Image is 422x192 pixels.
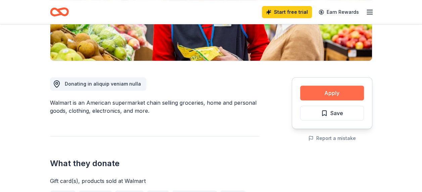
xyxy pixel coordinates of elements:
[315,6,363,18] a: Earn Rewards
[50,4,69,20] a: Home
[308,134,356,142] button: Report a mistake
[262,6,312,18] a: Start free trial
[330,109,343,117] span: Save
[50,158,260,169] h2: What they donate
[300,86,364,100] button: Apply
[65,81,141,87] span: Donating in aliquip veniam nulla
[300,106,364,121] button: Save
[50,177,260,185] div: Gift card(s), products sold at Walmart
[50,99,260,115] div: Walmart is an American supermarket chain selling groceries, home and personal goods, clothing, el...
